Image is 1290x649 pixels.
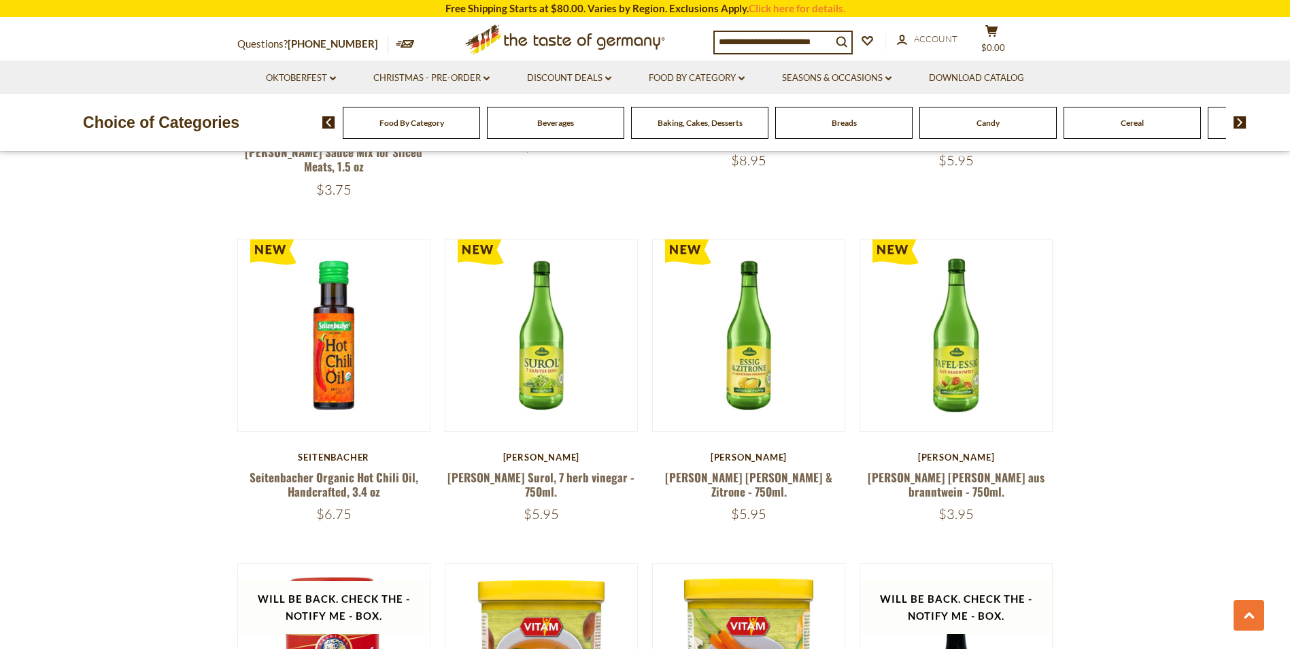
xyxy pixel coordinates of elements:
button: $0.00 [972,24,1013,59]
a: Food By Category [649,71,745,86]
span: $8.95 [731,152,766,169]
div: [PERSON_NAME] [652,452,846,463]
a: Cereal [1121,118,1144,128]
span: Account [914,33,957,44]
a: Baking, Cakes, Desserts [658,118,743,128]
a: Oktoberfest [266,71,336,86]
img: previous arrow [322,116,335,129]
div: [PERSON_NAME] [445,452,639,463]
div: Seitenbacher [237,452,431,463]
a: Seasons & Occasions [782,71,892,86]
span: $5.95 [524,505,559,522]
img: next arrow [1234,116,1246,129]
a: [PHONE_NUMBER] [288,37,378,50]
span: $3.95 [938,505,974,522]
img: Seitenbacher Hot Chili Oil [238,239,430,432]
p: Questions? [237,35,388,53]
a: Account [897,32,957,47]
img: Kuehne Tafel-Essig [860,239,1053,432]
a: Discount Deals [527,71,611,86]
a: [PERSON_NAME] [PERSON_NAME] & Zitrone - 750ml. [665,469,832,500]
a: Food By Category [379,118,444,128]
a: Breads [832,118,857,128]
a: Download Catalog [929,71,1024,86]
div: [PERSON_NAME] [860,452,1053,463]
img: Kuehne Surol 7 herb vinegar [445,239,638,432]
a: [PERSON_NAME] [PERSON_NAME] aus branntwein - 750ml. [868,469,1045,500]
a: Christmas - PRE-ORDER [373,71,490,86]
span: $5.95 [731,505,766,522]
img: Kuehne Essig & Zitrone [653,239,845,432]
a: Beverages [537,118,574,128]
span: $3.75 [316,181,352,198]
a: Click here for details. [749,2,845,14]
a: [PERSON_NAME] Surol, 7 herb vinegar - 750ml. [447,469,634,500]
span: $0.00 [981,42,1005,53]
a: Seitenbacher Organic Hot Chili Oil, Handcrafted, 3.4 oz [250,469,418,500]
a: Candy [977,118,1000,128]
span: $6.75 [316,505,352,522]
span: $5.95 [938,152,974,169]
